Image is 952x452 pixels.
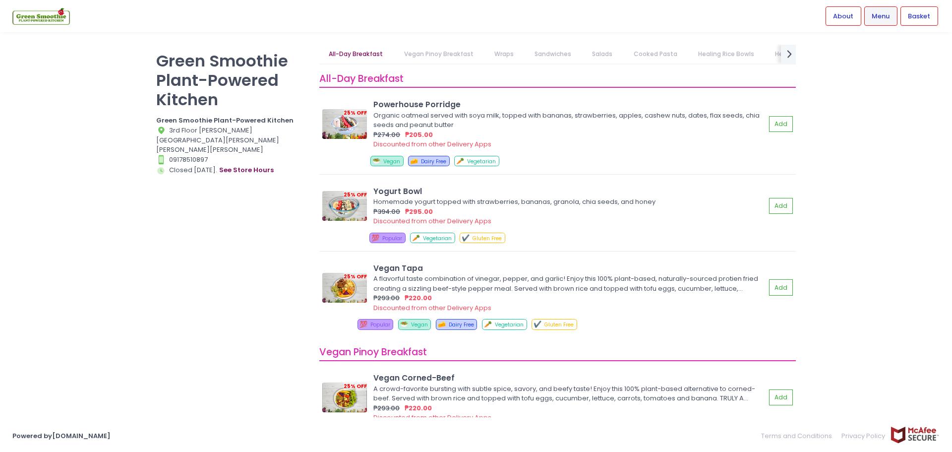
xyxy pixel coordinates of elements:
span: 🥗 [400,320,408,329]
button: Add [769,279,793,296]
img: Vegan Tapa [322,273,367,303]
div: Discounted from other Delivery Apps [373,139,766,149]
div: 25 % OFF [344,383,367,390]
span: Vegan [383,158,400,165]
span: All-Day Breakfast [319,72,404,85]
div: Organic oatmeal served with soya milk, topped with bananas, strawberries, apples, cashew nuts, da... [373,111,763,130]
button: Add [769,198,793,214]
span: Vegan Pinoy Breakfast [319,345,427,359]
a: Cooked Pasta [624,45,687,64]
button: see store hours [219,165,274,176]
a: About [826,6,861,25]
img: Powerhouse Porridge [322,109,367,139]
span: Popular [382,235,402,242]
div: Vegan Tapa [373,262,766,274]
span: 🥕 [484,320,492,329]
span: 🥗 [372,156,380,166]
span: ₱220.00 [405,293,432,303]
div: Discounted from other Delivery Apps [373,413,766,423]
span: Vegan [411,321,428,328]
div: Vegan Corned-Beef [373,372,766,384]
p: Green Smoothie Plant-Powered Kitchen [156,51,307,109]
div: Powerhouse Porridge [373,99,766,110]
a: Salads [583,45,622,64]
a: Vegan Pinoy Breakfast [394,45,483,64]
button: Add [769,116,793,132]
del: ₱394.00 [373,207,400,216]
div: Discounted from other Delivery Apps [373,216,766,226]
span: ₱295.00 [405,207,433,216]
img: logo [12,7,70,25]
span: ✔️ [462,233,470,243]
span: ₱205.00 [405,130,433,139]
img: Vegan Corned-Beef [322,383,367,412]
div: 25 % OFF [344,109,367,117]
img: mcafee-secure [890,426,940,444]
span: Vegetarian [495,321,524,328]
div: 09178510897 [156,155,307,165]
a: Healing Rice Bowls [688,45,764,64]
div: 25 % OFF [344,273,367,281]
span: 🧀 [438,320,446,329]
a: Menu [864,6,897,25]
div: 25 % OFF [344,191,367,199]
span: Dairy Free [421,158,446,165]
a: Healthy - Vegan [766,45,835,64]
div: A crowd-favorite bursting with subtle spice, savory, and beefy taste! Enjoy this 100% plant-based... [373,384,763,403]
img: Yogurt Bowl [322,191,367,221]
b: Green Smoothie Plant-Powered Kitchen [156,116,294,125]
a: Powered by[DOMAIN_NAME] [12,431,111,441]
span: Popular [370,321,390,328]
a: Sandwiches [525,45,581,64]
div: Yogurt Bowl [373,186,766,197]
div: Closed [DATE]. [156,165,307,176]
span: 🥕 [412,233,420,243]
button: Add [769,389,793,406]
a: All-Day Breakfast [319,45,393,64]
span: Vegetarian [423,235,452,242]
span: Gluten Free [473,235,502,242]
div: 3rd Floor [PERSON_NAME][GEOGRAPHIC_DATA][PERSON_NAME][PERSON_NAME][PERSON_NAME] [156,126,307,155]
div: Discounted from other Delivery Apps [373,303,766,313]
a: Terms and Conditions [761,426,837,446]
span: ✔️ [534,320,541,329]
a: Wraps [484,45,523,64]
div: A flavorful taste combination of vinegar, pepper, and garlic! Enjoy this 100% plant-based, natura... [373,274,763,293]
del: ₱274.00 [373,130,400,139]
div: Homemade yogurt topped with strawberries, bananas, granola, chia seeds, and honey [373,197,763,207]
span: About [833,11,853,21]
del: ₱293.00 [373,293,400,303]
span: 🥕 [456,156,464,166]
span: 💯 [359,320,367,329]
span: 🧀 [410,156,418,166]
span: Menu [872,11,890,21]
a: Privacy Policy [837,426,891,446]
span: Dairy Free [449,321,474,328]
span: Basket [908,11,930,21]
span: ₱220.00 [405,403,432,413]
del: ₱293.00 [373,403,400,413]
span: Vegetarian [467,158,496,165]
span: 💯 [371,233,379,243]
span: Gluten Free [544,321,574,328]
